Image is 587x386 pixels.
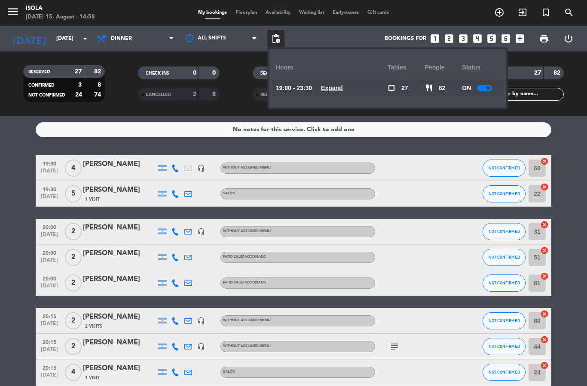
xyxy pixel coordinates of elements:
[98,82,103,88] strong: 8
[534,70,541,76] strong: 27
[75,69,82,75] strong: 27
[489,280,520,285] span: NOT CONFIRMED
[6,5,19,21] button: menu
[28,83,55,87] span: CONFIRMED
[223,166,271,169] span: Without assigned menu
[260,93,292,97] span: RESCHEDULED
[462,56,499,79] div: Status
[458,33,469,44] i: looks_3
[489,229,520,234] span: NOT CONFIRMED
[212,91,217,97] strong: 8
[534,5,557,20] span: Special reservation
[65,160,82,177] span: 4
[26,13,95,21] div: [DATE] 15. August - 14:58
[83,222,156,233] div: [PERSON_NAME]
[83,184,156,196] div: [PERSON_NAME]
[483,223,526,240] button: NOT CONFIRMED
[39,311,60,321] span: 20:15
[483,338,526,355] button: NOT CONFIRMED
[65,274,82,292] span: 2
[94,92,103,98] strong: 74
[489,370,520,374] span: NOT CONFIRMED
[28,93,65,97] span: NOT CONFIRMED
[194,10,231,15] span: My bookings
[276,56,388,79] div: Hours
[553,70,562,76] strong: 82
[39,321,60,331] span: [DATE]
[65,223,82,240] span: 2
[494,7,504,18] i: add_circle_outline
[540,361,549,370] i: cancel
[83,363,156,374] div: [PERSON_NAME]
[276,83,312,93] span: 19:00 - 23:30
[489,191,520,196] span: NOT CONFIRMED
[511,5,534,20] span: WALK IN
[223,229,271,233] span: Without assigned menu
[439,83,446,93] span: 82
[488,5,511,20] span: BOOK TABLE
[271,33,281,44] span: pending_actions
[75,92,82,98] strong: 24
[483,312,526,329] button: NOT CONFIRMED
[489,344,520,349] span: NOT CONFIRMED
[28,70,50,74] span: RESERVED
[540,335,549,344] i: cancel
[497,90,563,99] input: Filter by name...
[489,166,520,170] span: NOT CONFIRMED
[231,10,261,15] span: Floorplan
[483,185,526,202] button: NOT CONFIRMED
[389,341,400,352] i: subject
[540,246,549,255] i: cancel
[500,33,511,44] i: looks_6
[489,318,520,323] span: NOT CONFIRMED
[193,91,196,97] strong: 2
[197,228,205,235] i: headset_mic
[39,247,60,257] span: 20:00
[83,248,156,259] div: [PERSON_NAME]
[540,272,549,280] i: cancel
[363,10,393,15] span: Gift cards
[514,33,526,44] i: add_box
[65,249,82,266] span: 2
[26,4,95,13] div: Isola
[39,158,60,168] span: 19:30
[78,82,82,88] strong: 3
[540,310,549,318] i: cancel
[39,372,60,382] span: [DATE]
[197,317,205,325] i: headset_mic
[223,192,235,195] span: Salón
[65,185,82,202] span: 5
[425,84,433,92] span: restaurant
[83,274,156,285] div: [PERSON_NAME]
[539,33,549,44] span: print
[401,83,408,93] span: 27
[223,370,235,374] span: Salón
[39,232,60,241] span: [DATE]
[39,337,60,347] span: 20:15
[388,84,395,92] span: check_box_outline_blank
[564,7,574,18] i: search
[541,7,551,18] i: turned_in_not
[385,36,426,42] span: Bookings for
[146,93,171,97] span: CANCELLED
[94,69,103,75] strong: 82
[556,26,581,51] div: LOG OUT
[83,311,156,323] div: [PERSON_NAME]
[472,33,483,44] i: looks_4
[483,160,526,177] button: NOT CONFIRMED
[39,257,60,267] span: [DATE]
[212,70,217,76] strong: 0
[295,10,328,15] span: Waiting list
[483,274,526,292] button: NOT CONFIRMED
[197,343,205,350] i: headset_mic
[85,323,102,330] span: 2 Visits
[65,312,82,329] span: 2
[563,33,574,44] i: power_settings_new
[540,157,549,166] i: cancel
[39,273,60,283] span: 20:00
[425,56,462,79] div: people
[39,194,60,204] span: [DATE]
[85,196,100,203] span: 1 Visit
[80,33,90,44] i: arrow_drop_down
[483,364,526,381] button: NOT CONFIRMED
